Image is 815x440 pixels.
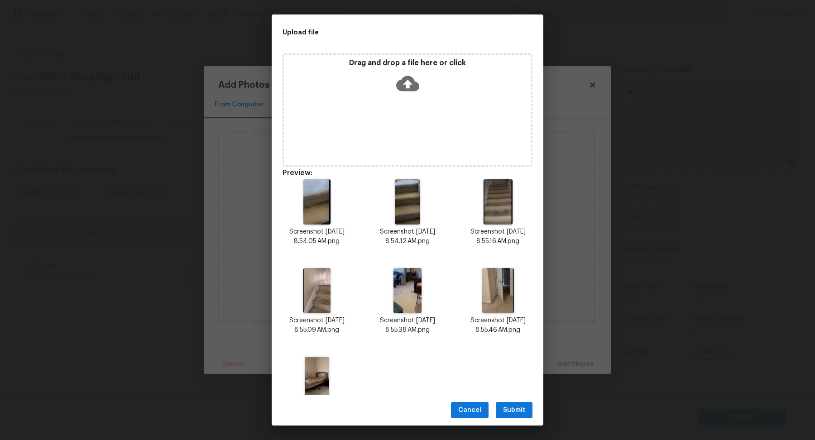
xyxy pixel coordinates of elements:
p: Screenshot [DATE] 8.55.38 AM.png [373,316,442,335]
button: Cancel [451,402,489,419]
span: Submit [503,405,525,416]
p: Screenshot [DATE] 8.54.12 AM.png [373,227,442,246]
p: Screenshot [DATE] 8.55.09 AM.png [283,316,351,335]
img: AQopxm90om6YAAAAAElFTkSuQmCC [303,268,331,313]
h2: Upload file [283,27,492,37]
p: Screenshot [DATE] 8.55.46 AM.png [464,316,532,335]
img: AeeURCItfnFNAAAAAElFTkSuQmCC [484,179,512,225]
p: Drag and drop a file here or click [284,58,531,68]
img: UTKTnF6ZsAAAAASUVORK5CYII= [303,179,331,225]
button: Submit [496,402,532,419]
span: Cancel [458,405,481,416]
img: y17Y7o3V4mu1FPNwV4v8APojpTxMTtucAAAAASUVORK5CYII= [395,179,420,225]
img: A8D8o1dp0CkQAAAAAElFTkSuQmCC [305,357,329,402]
p: Screenshot [DATE] 8.55.16 AM.png [464,227,532,246]
img: f9EovDsQcrALAAAAAElFTkSuQmCC [482,268,514,313]
p: Screenshot [DATE] 8.54.05 AM.png [283,227,351,246]
img: h9hbiSvm4hp4gAAAABJRU5ErkJggg== [393,268,422,313]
